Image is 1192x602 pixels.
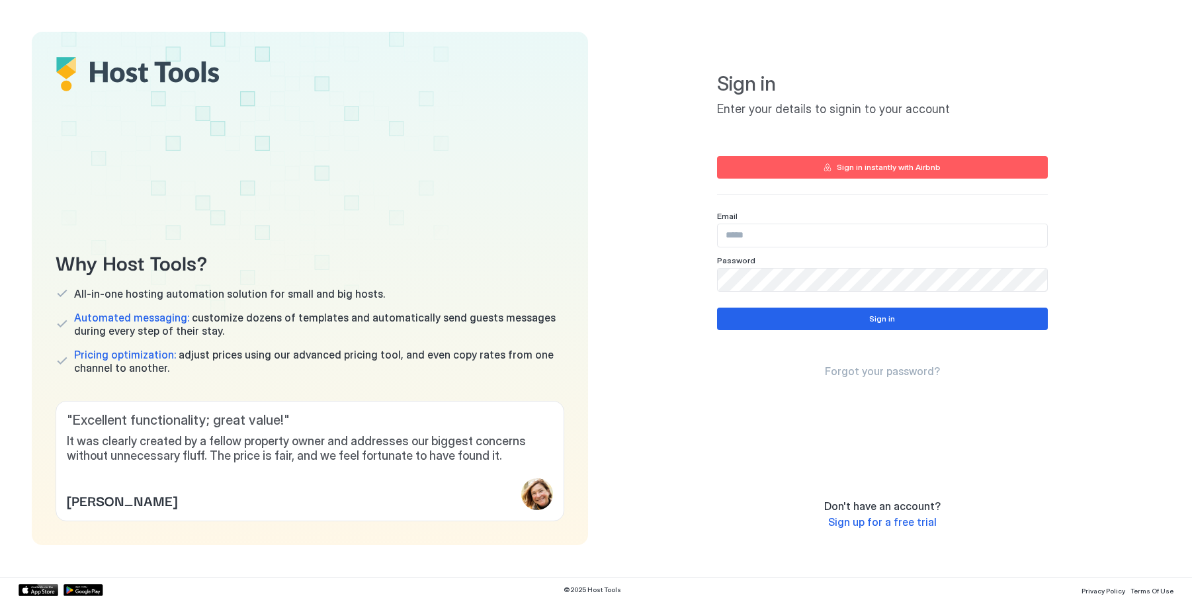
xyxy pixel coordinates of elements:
[74,311,564,337] span: customize dozens of templates and automatically send guests messages during every step of their s...
[64,584,103,596] a: Google Play Store
[1130,583,1173,597] a: Terms Of Use
[869,313,895,325] div: Sign in
[718,224,1047,247] input: Input Field
[828,515,937,529] span: Sign up for a free trial
[67,434,553,464] span: It was clearly created by a fellow property owner and addresses our biggest concerns without unne...
[717,255,755,265] span: Password
[717,102,1048,117] span: Enter your details to signin to your account
[717,156,1048,179] button: Sign in instantly with Airbnb
[74,287,385,300] span: All-in-one hosting automation solution for small and big hosts.
[1130,587,1173,595] span: Terms Of Use
[1082,583,1125,597] a: Privacy Policy
[19,584,58,596] a: App Store
[828,515,937,529] a: Sign up for a free trial
[825,365,940,378] a: Forgot your password?
[718,269,1047,291] input: Input Field
[824,499,941,513] span: Don't have an account?
[717,71,1048,97] span: Sign in
[74,311,189,324] span: Automated messaging:
[1082,587,1125,595] span: Privacy Policy
[837,161,941,173] div: Sign in instantly with Airbnb
[74,348,564,374] span: adjust prices using our advanced pricing tool, and even copy rates from one channel to another.
[67,490,177,510] span: [PERSON_NAME]
[56,247,564,277] span: Why Host Tools?
[74,348,176,361] span: Pricing optimization:
[564,585,621,594] span: © 2025 Host Tools
[67,412,553,429] span: " Excellent functionality; great value! "
[521,478,553,510] div: profile
[717,308,1048,330] button: Sign in
[717,211,738,221] span: Email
